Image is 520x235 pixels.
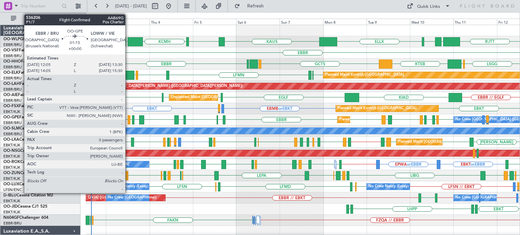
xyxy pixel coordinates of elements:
a: OO-HHOFalcon 8X [3,60,40,64]
div: Fri 5 [193,19,236,25]
span: OO-HHO [3,60,21,64]
a: OO-FSXFalcon 7X [3,104,38,108]
a: EBKT/KJK [3,198,20,204]
a: OO-JIDCessna CJ1 525 [3,205,47,209]
a: OO-ELKFalcon 8X [3,71,37,75]
a: OO-GPEFalcon 900EX EASy II [3,115,60,119]
span: OO-LUX [3,182,19,186]
div: Mon 8 [323,19,367,25]
a: EBBR/BRU [3,53,22,58]
a: EBBR/BRU [3,65,22,70]
div: Thu 4 [150,19,193,25]
a: EBKT/KJK [3,143,20,148]
span: OO-ROK [3,160,20,164]
a: LFSN/ENC [3,187,22,192]
div: AOG Maint [GEOGRAPHIC_DATA] ([GEOGRAPHIC_DATA] National) [39,193,156,203]
div: Unplanned Maint [GEOGRAPHIC_DATA] ([GEOGRAPHIC_DATA] National) [171,92,298,102]
a: EBBR/BRU [3,76,22,81]
div: No Crew Nancy (Essey) [368,182,409,192]
span: OO-ZUN [3,171,20,175]
div: Tue 9 [367,19,410,25]
span: OO-SLM [3,126,20,131]
div: Thu 11 [453,19,497,25]
div: Planned Maint [GEOGRAPHIC_DATA] ([GEOGRAPHIC_DATA] National) [339,115,462,125]
span: OO-JID [3,205,18,209]
a: EBKT/KJK [3,210,20,215]
span: OO-AIE [3,93,18,97]
a: OO-NSGCessna Citation CJ4 [3,149,58,153]
a: OO-VSFFalcon 8X [3,48,38,52]
a: EBKT/KJK [3,176,20,181]
div: Sat 6 [236,19,280,25]
div: No Crew [GEOGRAPHIC_DATA] ([GEOGRAPHIC_DATA] National) [108,193,221,203]
span: [DATE] - [DATE] [115,3,147,9]
div: Quick Links [417,3,440,10]
span: Refresh [241,4,270,8]
a: EBBR/BRU [3,98,22,103]
a: N604GFChallenger 604 [3,216,48,220]
span: OO-FSX [3,104,19,108]
a: OO-ROKCessna Citation CJ4 [3,160,58,164]
span: OO-ELK [3,71,19,75]
a: EBKT/KJK [3,154,20,159]
a: OO-SLMCessna Citation XLS [3,126,57,131]
a: D-IBLUCessna Citation M2 [3,193,53,197]
a: EBKT/KJK [3,109,20,114]
span: OO-GPE [3,115,19,119]
a: EBBR/BRU [3,221,22,226]
a: OO-WLPGlobal 5500 [3,37,43,41]
div: Planned Maint Kortrijk-[GEOGRAPHIC_DATA] [338,103,416,114]
button: Refresh [231,1,272,11]
a: OO-AIEFalcon 7X [3,93,37,97]
span: OO-NSG [3,149,20,153]
button: All Aircraft [7,13,73,24]
div: Planned Maint [GEOGRAPHIC_DATA] ([GEOGRAPHIC_DATA]) [41,92,148,102]
a: OO-LXACessna Citation CJ4 [3,138,57,142]
span: OO-VSF [3,48,19,52]
span: N604GF [3,216,19,220]
div: Planned Maint Kortrijk-[GEOGRAPHIC_DATA] [325,70,404,80]
button: Quick Links [404,1,454,11]
a: OO-LAHFalcon 7X [3,82,38,86]
a: OO-LUXCessna Citation CJ4 [3,182,57,186]
span: All Aircraft [18,16,71,21]
span: OO-LXA [3,138,19,142]
a: OO-ZUNCessna Citation CJ4 [3,171,58,175]
span: OO-LAH [3,82,20,86]
div: Wed 3 [106,19,149,25]
div: No Crew Nancy (Essey) [108,182,148,192]
div: Wed 10 [410,19,453,25]
a: EBBR/BRU [3,132,22,137]
input: Trip Number [21,1,60,11]
div: Planned Maint [PERSON_NAME]-[GEOGRAPHIC_DATA][PERSON_NAME] ([GEOGRAPHIC_DATA][PERSON_NAME]) [43,81,243,91]
a: EBBR/BRU [3,87,22,92]
a: EBKT/KJK [3,165,20,170]
span: D-IBLU [3,193,17,197]
a: EBBR/BRU [3,42,22,47]
a: EBBR/BRU [3,120,22,125]
span: OO-WLP [3,37,20,41]
div: [DATE] [87,14,99,19]
div: Sun 7 [280,19,323,25]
